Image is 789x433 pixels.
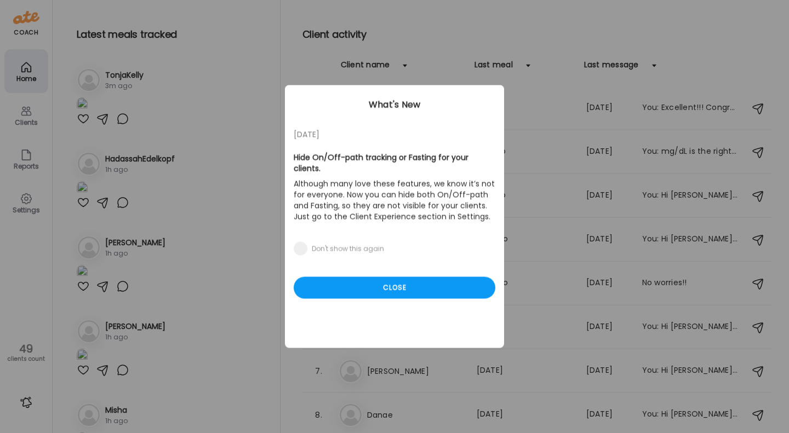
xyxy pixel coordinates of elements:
[294,176,495,224] p: Although many love these features, we know it’s not for everyone. Now you can hide both On/Off-pa...
[285,99,504,112] div: What's New
[312,245,384,253] div: Don't show this again
[294,128,495,141] div: [DATE]
[294,152,468,174] b: Hide On/Off-path tracking or Fasting for your clients.
[294,277,495,299] div: Close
